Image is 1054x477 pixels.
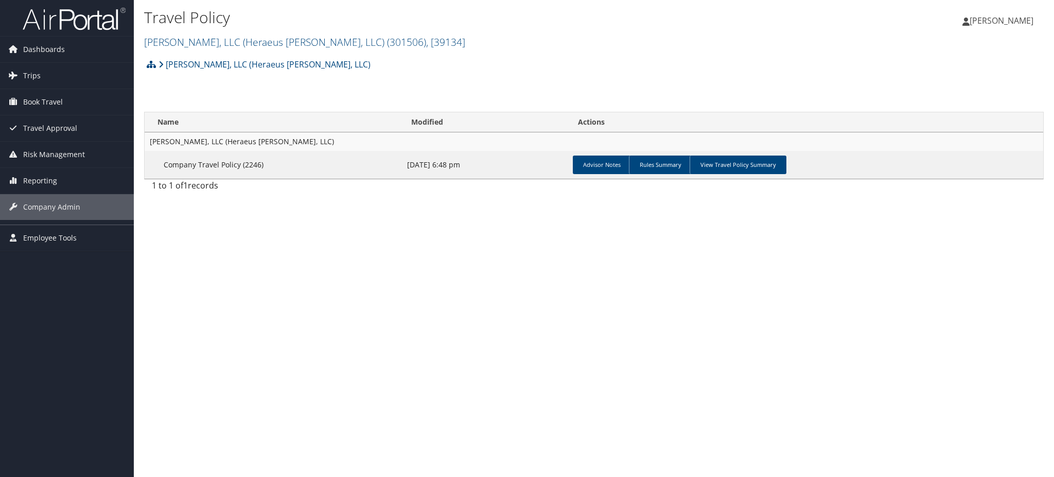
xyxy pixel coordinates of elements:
span: Book Travel [23,89,63,115]
a: [PERSON_NAME], LLC (Heraeus [PERSON_NAME], LLC) [144,35,465,49]
span: Travel Approval [23,115,77,141]
a: Rules Summary [629,156,692,174]
span: Reporting [23,168,57,194]
span: Employee Tools [23,225,77,251]
th: Modified: activate to sort column ascending [402,112,568,132]
span: [PERSON_NAME] [970,15,1033,26]
th: Name: activate to sort column ascending [145,112,402,132]
th: Actions [569,112,1044,132]
a: Advisor Notes [573,156,631,174]
td: Company Travel Policy (2246) [145,151,402,179]
td: [PERSON_NAME], LLC (Heraeus [PERSON_NAME], LLC) [145,132,1043,151]
span: 1 [183,180,188,191]
a: [PERSON_NAME], LLC (Heraeus [PERSON_NAME], LLC) [159,54,371,75]
div: 1 to 1 of records [152,179,361,197]
h1: Travel Policy [144,7,744,28]
td: [DATE] 6:48 pm [402,151,568,179]
a: [PERSON_NAME] [962,5,1044,36]
img: airportal-logo.png [23,7,126,31]
span: Risk Management [23,142,85,167]
span: Trips [23,63,41,89]
span: ( 301506 ) [387,35,426,49]
span: , [ 39134 ] [426,35,465,49]
a: View Travel Policy Summary [690,156,786,174]
span: Dashboards [23,37,65,62]
span: Company Admin [23,194,80,220]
